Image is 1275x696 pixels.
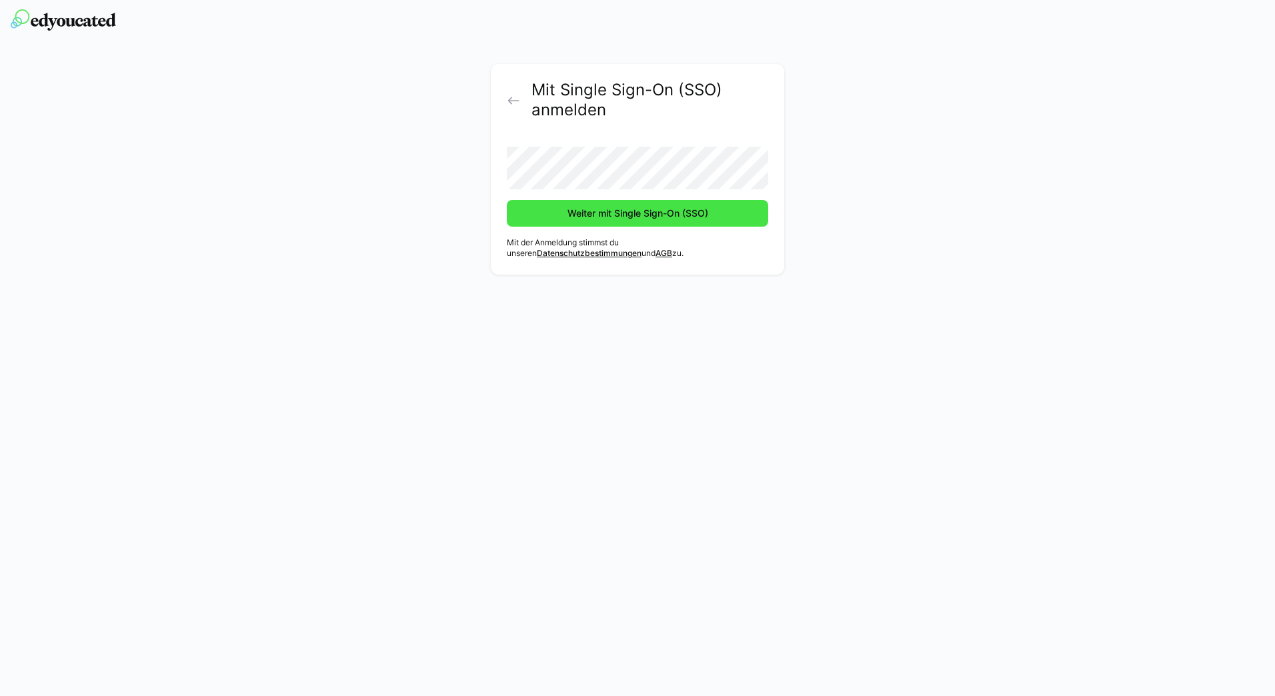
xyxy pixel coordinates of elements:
[11,9,116,31] img: edyoucated
[531,80,768,120] h2: Mit Single Sign-On (SSO) anmelden
[507,237,768,259] p: Mit der Anmeldung stimmst du unseren und zu.
[656,248,672,258] a: AGB
[565,207,710,220] span: Weiter mit Single Sign-On (SSO)
[537,248,642,258] a: Datenschutzbestimmungen
[507,200,768,227] button: Weiter mit Single Sign-On (SSO)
